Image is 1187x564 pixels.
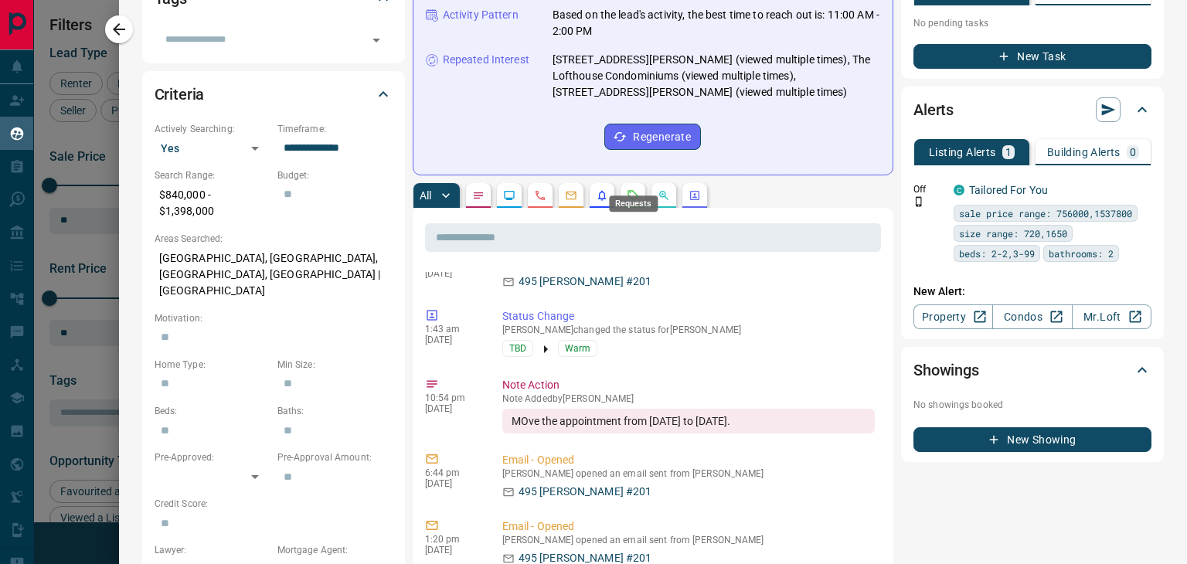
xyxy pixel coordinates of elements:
[1049,246,1114,261] span: bathrooms: 2
[913,196,924,207] svg: Push Notification Only
[604,124,701,150] button: Regenerate
[155,450,270,464] p: Pre-Approved:
[954,185,964,195] div: condos.ca
[277,543,393,557] p: Mortgage Agent:
[425,478,479,489] p: [DATE]
[502,535,875,545] p: [PERSON_NAME] opened an email sent from [PERSON_NAME]
[519,484,652,500] p: 495 [PERSON_NAME] #201
[277,404,393,418] p: Baths:
[519,274,652,290] p: 495 [PERSON_NAME] #201
[502,377,875,393] p: Note Action
[425,268,479,279] p: [DATE]
[366,29,387,51] button: Open
[689,189,701,202] svg: Agent Actions
[929,147,996,158] p: Listing Alerts
[420,190,432,201] p: All
[155,122,270,136] p: Actively Searching:
[565,341,590,356] span: Warm
[609,195,658,212] div: Requests
[913,304,993,329] a: Property
[443,7,519,23] p: Activity Pattern
[155,497,393,511] p: Credit Score:
[553,52,880,100] p: [STREET_ADDRESS][PERSON_NAME] (viewed multiple times), The Lofthouse Condominiums (viewed multipl...
[509,341,526,356] span: TBD
[1005,147,1012,158] p: 1
[596,189,608,202] svg: Listing Alerts
[155,358,270,372] p: Home Type:
[959,206,1132,221] span: sale price range: 756000,1537800
[502,518,875,535] p: Email - Opened
[913,182,944,196] p: Off
[155,246,393,304] p: [GEOGRAPHIC_DATA], [GEOGRAPHIC_DATA], [GEOGRAPHIC_DATA], [GEOGRAPHIC_DATA] | [GEOGRAPHIC_DATA]
[913,352,1151,389] div: Showings
[155,168,270,182] p: Search Range:
[277,450,393,464] p: Pre-Approval Amount:
[277,358,393,372] p: Min Size:
[425,545,479,556] p: [DATE]
[959,226,1067,241] span: size range: 720,1650
[992,304,1072,329] a: Condos
[155,136,270,161] div: Yes
[443,52,529,68] p: Repeated Interest
[658,189,670,202] svg: Opportunities
[277,168,393,182] p: Budget:
[425,403,479,414] p: [DATE]
[425,392,479,403] p: 10:54 pm
[502,468,875,479] p: [PERSON_NAME] opened an email sent from [PERSON_NAME]
[155,232,393,246] p: Areas Searched:
[913,97,954,122] h2: Alerts
[913,12,1151,35] p: No pending tasks
[155,182,270,224] p: $840,000 - $1,398,000
[155,404,270,418] p: Beds:
[155,82,205,107] h2: Criteria
[472,189,485,202] svg: Notes
[155,311,393,325] p: Motivation:
[969,184,1048,196] a: Tailored For You
[502,324,875,335] p: [PERSON_NAME] changed the status for [PERSON_NAME]
[913,284,1151,300] p: New Alert:
[959,246,1035,261] span: beds: 2-2,3-99
[913,398,1151,412] p: No showings booked
[502,452,875,468] p: Email - Opened
[502,393,875,404] p: Note Added by [PERSON_NAME]
[1047,147,1121,158] p: Building Alerts
[913,358,979,382] h2: Showings
[277,122,393,136] p: Timeframe:
[534,189,546,202] svg: Calls
[502,409,875,433] div: MOve the appointment from [DATE] to [DATE].
[502,308,875,324] p: Status Change
[503,189,515,202] svg: Lead Browsing Activity
[913,427,1151,452] button: New Showing
[425,324,479,335] p: 1:43 am
[1072,304,1151,329] a: Mr.Loft
[155,543,270,557] p: Lawyer:
[553,7,880,39] p: Based on the lead's activity, the best time to reach out is: 11:00 AM - 2:00 PM
[913,91,1151,128] div: Alerts
[425,335,479,345] p: [DATE]
[565,189,577,202] svg: Emails
[425,467,479,478] p: 6:44 pm
[155,76,393,113] div: Criteria
[1130,147,1136,158] p: 0
[425,534,479,545] p: 1:20 pm
[913,44,1151,69] button: New Task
